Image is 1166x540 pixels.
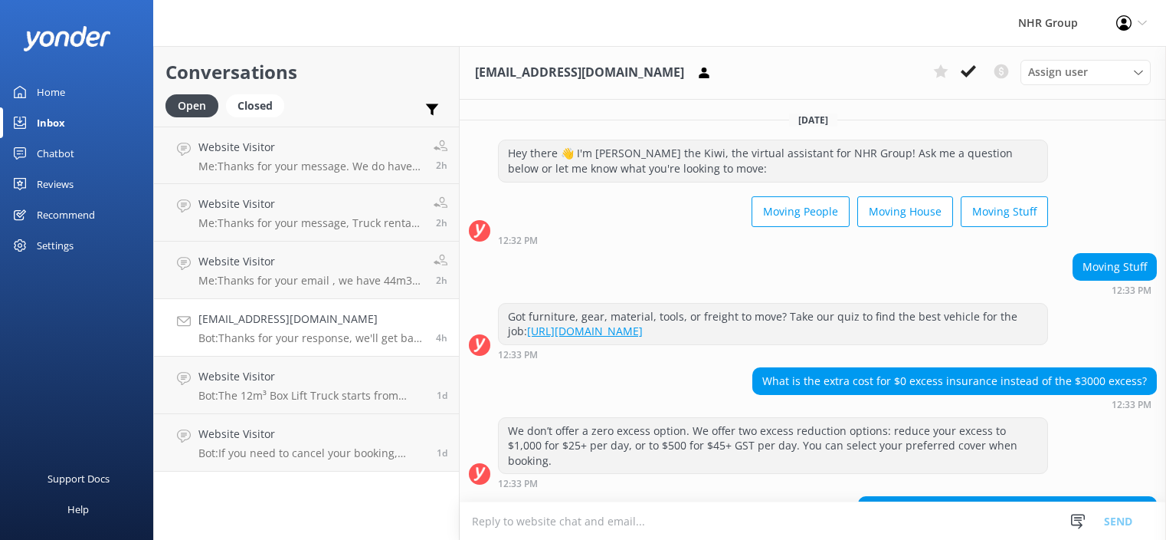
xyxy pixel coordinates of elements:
[1028,64,1088,81] span: Assign user
[47,463,110,494] div: Support Docs
[437,389,447,402] span: Oct 10 2025 10:17pm (UTC +13:00) Pacific/Auckland
[499,140,1047,181] div: Hey there 👋 I'm [PERSON_NAME] the Kiwi, the virtual assistant for NHR Group! Ask me a question be...
[498,351,538,360] strong: 12:33 PM
[436,159,447,172] span: Oct 12 2025 02:22pm (UTC +13:00) Pacific/Auckland
[498,478,1048,489] div: Oct 12 2025 12:33pm (UTC +13:00) Pacific/Auckland
[527,324,643,338] a: [URL][DOMAIN_NAME]
[198,311,424,328] h4: [EMAIL_ADDRESS][DOMAIN_NAME]
[165,94,218,117] div: Open
[198,446,425,460] p: Bot: If you need to cancel your booking, please contact the NHR Group team at 0800 110 110, or se...
[226,97,292,114] a: Closed
[154,357,459,414] a: Website VisitorBot:The 12m³ Box Lift Truck starts from $215/day including GST. It is available in...
[1073,285,1157,295] div: Oct 12 2025 12:33pm (UTC +13:00) Pacific/Auckland
[37,138,74,169] div: Chatbot
[961,196,1048,227] button: Moving Stuff
[498,236,538,245] strong: 12:32 PM
[67,494,89,525] div: Help
[154,299,459,357] a: [EMAIL_ADDRESS][DOMAIN_NAME]Bot:Thanks for your response, we'll get back to you as soon as we can...
[436,274,447,287] span: Oct 12 2025 02:16pm (UTC +13:00) Pacific/Auckland
[154,184,459,242] a: Website VisitorMe:Thanks for your message, Truck rental cost is entirely depends upon , Distance ...
[753,368,1156,394] div: What is the extra cost for $0 excess insurance instead of the $3000 excess?
[165,97,226,114] a: Open
[498,349,1048,360] div: Oct 12 2025 12:33pm (UTC +13:00) Pacific/Auckland
[1112,286,1151,295] strong: 12:33 PM
[23,26,111,51] img: yonder-white-logo.png
[37,169,74,199] div: Reviews
[198,426,425,443] h4: Website Visitor
[198,331,424,345] p: Bot: Thanks for your response, we'll get back to you as soon as we can during opening hours.
[1112,400,1151,410] strong: 12:33 PM
[752,196,850,227] button: Moving People
[1020,60,1151,84] div: Assign User
[436,331,447,344] span: Oct 12 2025 12:45pm (UTC +13:00) Pacific/Auckland
[198,160,422,173] p: Me: Thanks for your message. We do have chiller truck available , May we ask you what size chille...
[37,230,74,261] div: Settings
[498,479,538,489] strong: 12:33 PM
[752,399,1157,410] div: Oct 12 2025 12:33pm (UTC +13:00) Pacific/Auckland
[499,304,1047,344] div: Got furniture, gear, material, tools, or freight to move? Take our quiz to find the best vehicle ...
[37,107,65,138] div: Inbox
[198,196,422,212] h4: Website Visitor
[475,63,684,83] h3: [EMAIL_ADDRESS][DOMAIN_NAME]
[154,414,459,472] a: Website VisitorBot:If you need to cancel your booking, please contact the NHR Group team at 0800 ...
[198,274,422,288] p: Me: Thanks for your email , we have 44m3 curtain sider truck and the deck length of the truck is ...
[198,216,422,230] p: Me: Thanks for your message, Truck rental cost is entirely depends upon , Distance , trip , truck...
[165,58,447,87] h2: Conversations
[154,242,459,299] a: Website VisitorMe:Thanks for your email , we have 44m3 curtain sider truck and the deck length of...
[1073,254,1156,280] div: Moving Stuff
[498,235,1048,245] div: Oct 12 2025 12:32pm (UTC +13:00) Pacific/Auckland
[437,446,447,459] span: Oct 10 2025 06:37pm (UTC +13:00) Pacific/Auckland
[226,94,284,117] div: Closed
[37,77,65,107] div: Home
[154,127,459,184] a: Website VisitorMe:Thanks for your message. We do have chiller truck available , May we ask you wh...
[198,368,425,385] h4: Website Visitor
[789,114,837,127] span: [DATE]
[198,389,425,403] p: Bot: The 12m³ Box Lift Truck starts from $215/day including GST. It is available in [GEOGRAPHIC_D...
[198,139,422,156] h4: Website Visitor
[37,199,95,230] div: Recommend
[857,196,953,227] button: Moving House
[436,216,447,229] span: Oct 12 2025 02:20pm (UTC +13:00) Pacific/Auckland
[198,253,422,270] h4: Website Visitor
[499,418,1047,474] div: We don’t offer a zero excess option. We offer two excess reduction options: reduce your excess to...
[859,497,1156,523] div: Is that on top of the $35 for $3000 excess or instead of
